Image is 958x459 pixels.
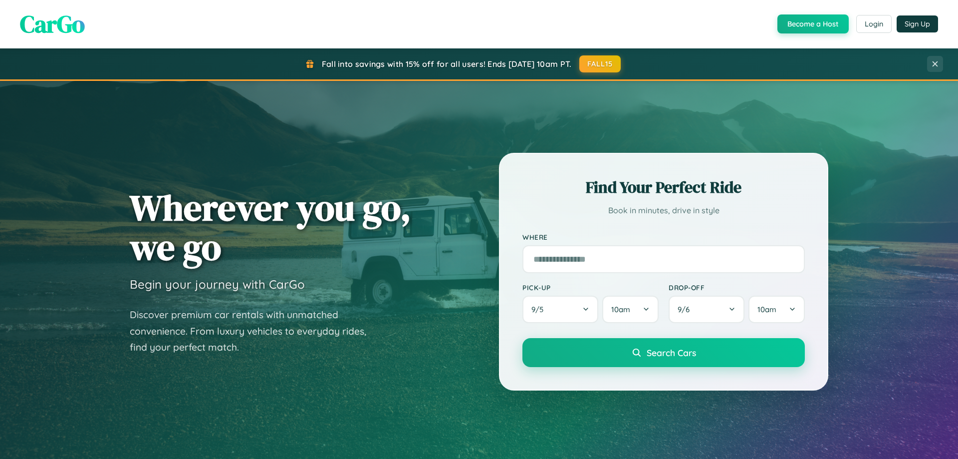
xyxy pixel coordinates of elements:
[522,176,805,198] h2: Find Your Perfect Ride
[647,347,696,358] span: Search Cars
[522,296,598,323] button: 9/5
[130,188,411,267] h1: Wherever you go, we go
[322,59,572,69] span: Fall into savings with 15% off for all users! Ends [DATE] 10am PT.
[522,203,805,218] p: Book in minutes, drive in style
[856,15,892,33] button: Login
[678,305,695,314] span: 9 / 6
[579,55,621,72] button: FALL15
[522,283,659,292] label: Pick-up
[130,307,379,356] p: Discover premium car rentals with unmatched convenience. From luxury vehicles to everyday rides, ...
[669,283,805,292] label: Drop-off
[611,305,630,314] span: 10am
[130,277,305,292] h3: Begin your journey with CarGo
[777,14,849,33] button: Become a Host
[757,305,776,314] span: 10am
[897,15,938,32] button: Sign Up
[748,296,805,323] button: 10am
[522,338,805,367] button: Search Cars
[522,233,805,241] label: Where
[669,296,744,323] button: 9/6
[602,296,659,323] button: 10am
[20,7,85,40] span: CarGo
[531,305,548,314] span: 9 / 5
